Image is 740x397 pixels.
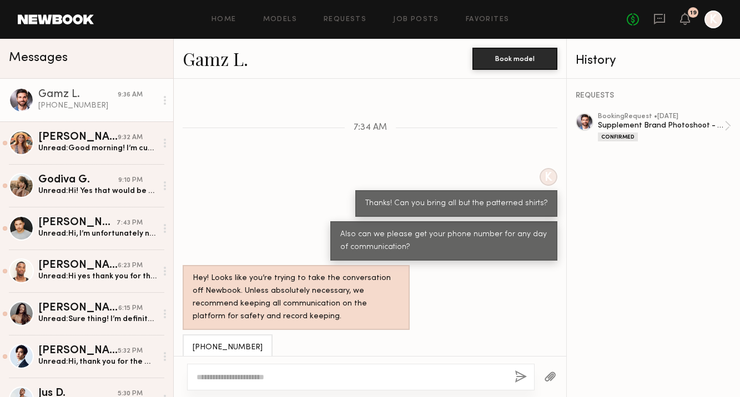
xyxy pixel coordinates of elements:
button: Book model [472,48,557,70]
div: Gamz L. [38,89,118,100]
a: bookingRequest •[DATE]Supplement Brand Photoshoot - [GEOGRAPHIC_DATA]Confirmed [598,113,731,141]
div: Unread: Hi, thank you for the message! I’m fully available for both dates and will continue to hold. [38,357,157,367]
div: Unread: Good morning! I’m currently only available on [DATE] (I leave town the 22nd) but I can ho... [38,143,157,154]
div: Unread: Hi, I’m unfortunately no longer available on those dates. Just booked something up north ... [38,228,157,239]
div: [PERSON_NAME] [38,217,117,228]
div: 7:43 PM [117,218,143,228]
div: Unread: Sure thing! I’m definitely available [DATE], might have a conflict on the 21st but will h... [38,314,157,324]
div: Supplement Brand Photoshoot - [GEOGRAPHIC_DATA] [598,120,724,131]
div: [PERSON_NAME] [38,132,118,143]
div: Godiva G. [38,175,118,186]
span: 7:34 AM [354,123,387,133]
a: Job Posts [393,16,439,23]
div: History [576,54,731,67]
a: Favorites [466,16,510,23]
a: Models [263,16,297,23]
div: Thanks! Can you bring all but the patterned shirts? [365,197,547,210]
a: Requests [324,16,366,23]
div: Hey! Looks like you’re trying to take the conversation off Newbook. Unless absolutely necessary, ... [193,272,400,323]
div: 19 [690,10,697,16]
div: 9:32 AM [118,133,143,143]
span: Messages [9,52,68,64]
div: Unread: Hi! Yes that would be amazing :) I’m available! Thanks for reaching out🫶🏼 [38,186,157,196]
a: K [704,11,722,28]
div: REQUESTS [576,92,731,100]
div: [PHONE_NUMBER] [38,100,157,111]
a: Gamz L. [183,47,248,70]
div: [PERSON_NAME] [38,260,118,271]
div: 9:10 PM [118,175,143,186]
a: Home [212,16,236,23]
div: [PERSON_NAME] [38,303,118,314]
div: Confirmed [598,133,638,141]
div: [PERSON_NAME] [38,345,118,357]
div: 5:32 PM [118,346,143,357]
div: 9:36 AM [118,90,143,100]
div: Unread: Hi yes thank you for this opportunity! I am available. [38,271,157,282]
div: [PHONE_NUMBER] [193,342,263,354]
a: Book model [472,53,557,63]
div: 6:23 PM [118,261,143,271]
div: Also can we please get your phone number for any day of communication? [340,228,547,254]
div: 6:15 PM [118,303,143,314]
div: booking Request • [DATE] [598,113,724,120]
